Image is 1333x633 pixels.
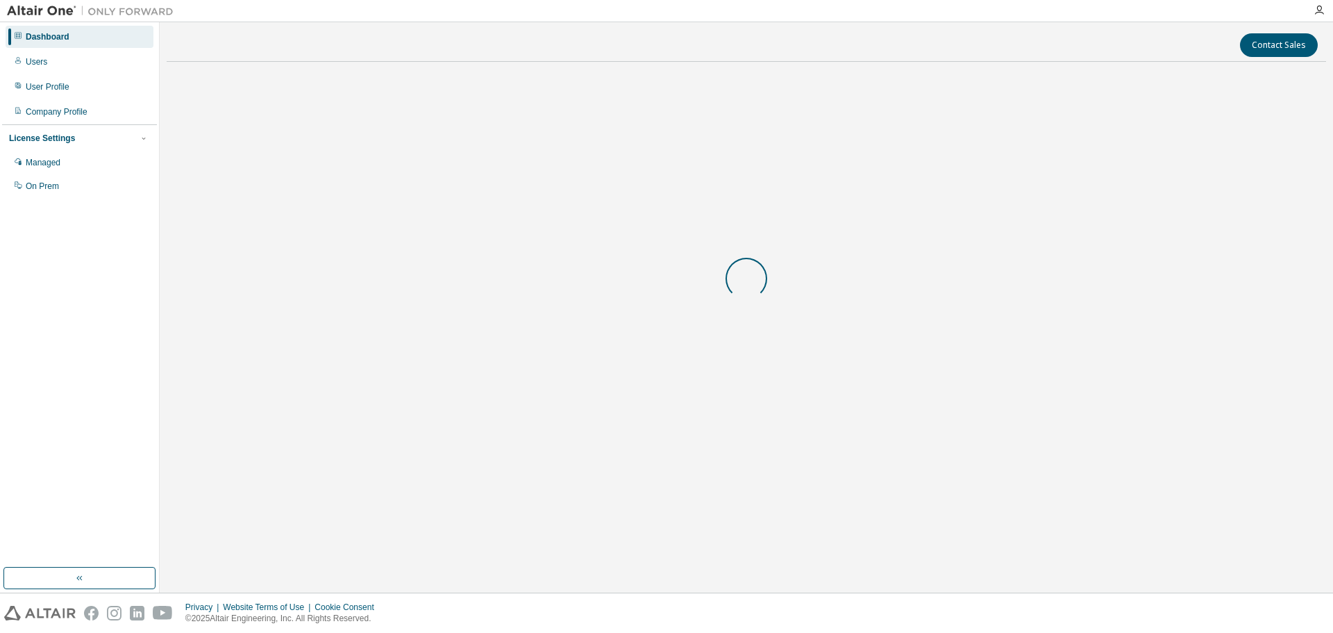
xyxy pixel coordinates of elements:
div: Cookie Consent [315,602,382,613]
div: Managed [26,157,60,168]
div: Website Terms of Use [223,602,315,613]
div: Privacy [185,602,223,613]
img: altair_logo.svg [4,606,76,620]
div: Company Profile [26,106,87,117]
div: Dashboard [26,31,69,42]
button: Contact Sales [1240,33,1318,57]
div: User Profile [26,81,69,92]
img: linkedin.svg [130,606,144,620]
img: instagram.svg [107,606,121,620]
img: Altair One [7,4,181,18]
p: © 2025 Altair Engineering, Inc. All Rights Reserved. [185,613,383,625]
img: youtube.svg [153,606,173,620]
img: facebook.svg [84,606,99,620]
div: License Settings [9,133,75,144]
div: Users [26,56,47,67]
div: On Prem [26,181,59,192]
